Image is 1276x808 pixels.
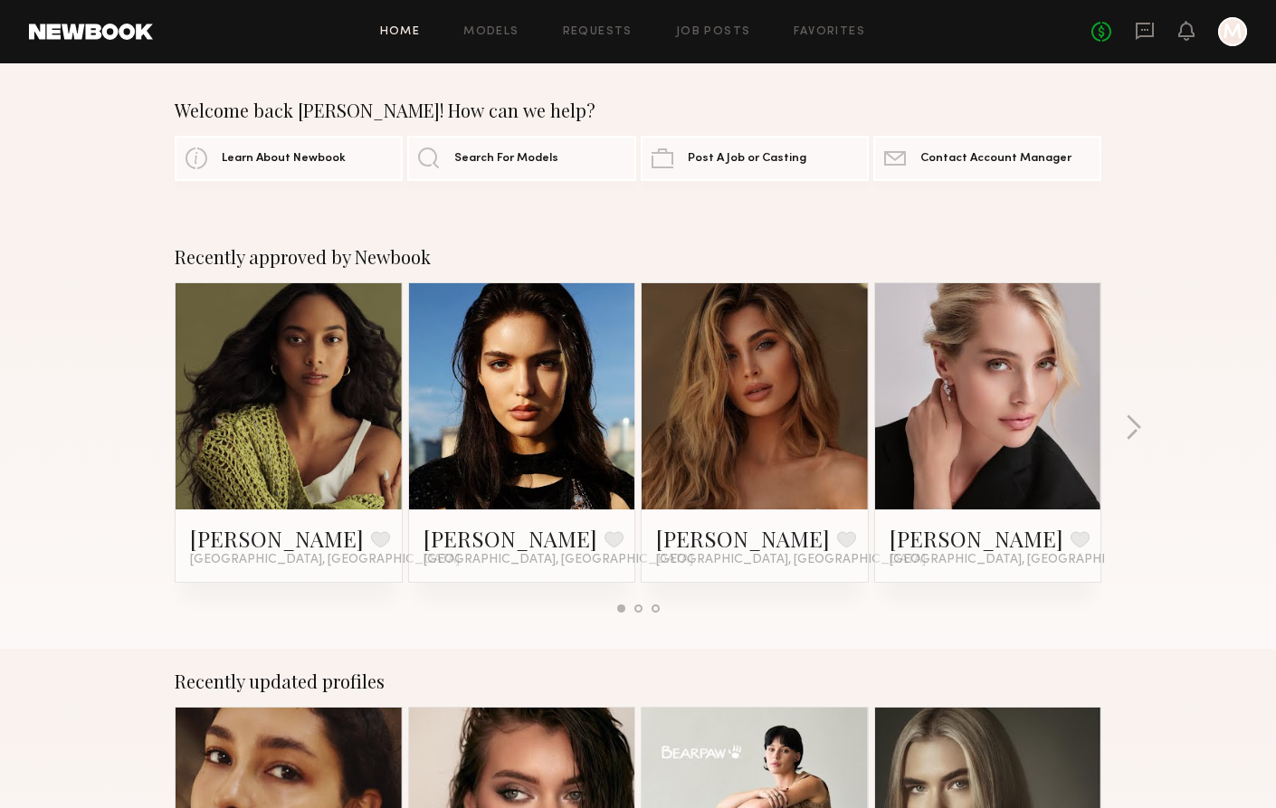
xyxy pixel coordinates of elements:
a: Home [380,26,421,38]
a: [PERSON_NAME] [424,524,597,553]
span: [GEOGRAPHIC_DATA], [GEOGRAPHIC_DATA] [190,553,460,567]
a: Models [463,26,519,38]
span: [GEOGRAPHIC_DATA], [GEOGRAPHIC_DATA] [424,553,693,567]
a: [PERSON_NAME] [890,524,1063,553]
span: Post A Job or Casting [688,153,806,165]
span: [GEOGRAPHIC_DATA], [GEOGRAPHIC_DATA] [890,553,1159,567]
span: [GEOGRAPHIC_DATA], [GEOGRAPHIC_DATA] [656,553,926,567]
a: Learn About Newbook [175,136,403,181]
span: Contact Account Manager [920,153,1071,165]
a: Contact Account Manager [873,136,1101,181]
a: Job Posts [676,26,751,38]
div: Recently approved by Newbook [175,246,1101,268]
a: [PERSON_NAME] [190,524,364,553]
span: Learn About Newbook [222,153,346,165]
span: Search For Models [454,153,558,165]
div: Welcome back [PERSON_NAME]! How can we help? [175,100,1101,121]
a: M [1218,17,1247,46]
a: Requests [563,26,633,38]
a: Post A Job or Casting [641,136,869,181]
a: Search For Models [407,136,635,181]
a: Favorites [794,26,865,38]
a: [PERSON_NAME] [656,524,830,553]
div: Recently updated profiles [175,670,1101,692]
